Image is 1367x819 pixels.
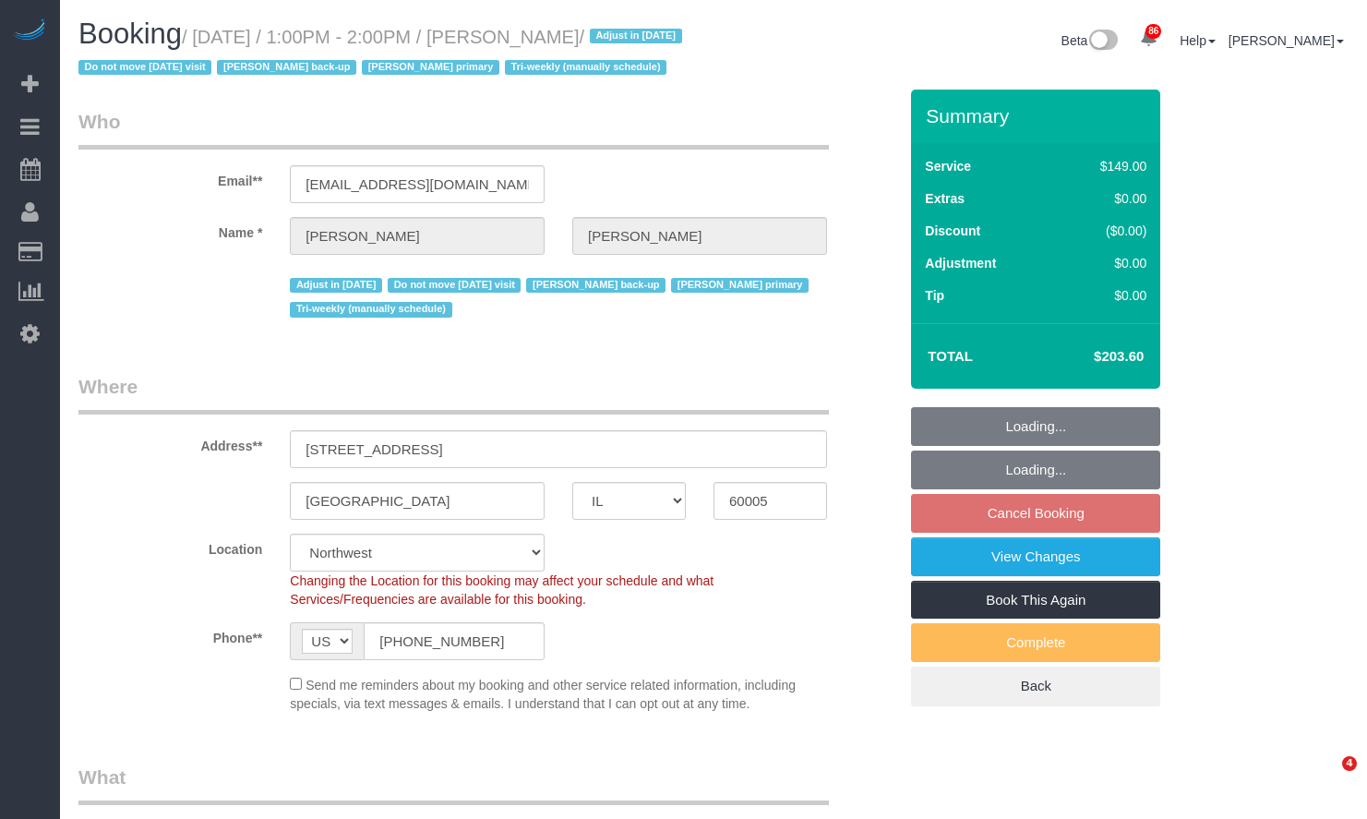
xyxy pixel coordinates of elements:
[1304,756,1349,801] iframe: Intercom live chat
[78,60,211,75] span: Do not move [DATE] visit
[78,27,688,78] small: / [DATE] / 1:00PM - 2:00PM / [PERSON_NAME]
[65,534,276,559] label: Location
[290,217,545,255] input: First Name**
[925,157,971,175] label: Service
[925,254,996,272] label: Adjustment
[1131,18,1167,59] a: 86
[925,222,980,240] label: Discount
[217,60,356,75] span: [PERSON_NAME] back-up
[1061,189,1147,208] div: $0.00
[928,348,973,364] strong: Total
[572,217,827,255] input: Last Name*
[590,29,682,43] span: Adjust in [DATE]
[1061,286,1147,305] div: $0.00
[505,60,666,75] span: Tri-weekly (manually schedule)
[526,278,666,293] span: [PERSON_NAME] back-up
[925,189,965,208] label: Extras
[911,581,1160,620] a: Book This Again
[1180,33,1216,48] a: Help
[1087,30,1118,54] img: New interface
[1061,157,1147,175] div: $149.00
[290,278,382,293] span: Adjust in [DATE]
[1342,756,1357,771] span: 4
[78,18,182,50] span: Booking
[926,105,1151,126] h3: Summary
[713,482,827,520] input: Zip Code**
[671,278,809,293] span: [PERSON_NAME] primary
[388,278,521,293] span: Do not move [DATE] visit
[1145,24,1161,39] span: 86
[925,286,944,305] label: Tip
[78,108,829,150] legend: Who
[290,573,713,607] span: Changing the Location for this booking may affect your schedule and what Services/Frequencies are...
[1038,349,1144,365] h4: $203.60
[362,60,499,75] span: [PERSON_NAME] primary
[11,18,48,44] img: Automaid Logo
[65,217,276,242] label: Name *
[1061,254,1147,272] div: $0.00
[1229,33,1344,48] a: [PERSON_NAME]
[1061,33,1119,48] a: Beta
[78,764,829,805] legend: What
[911,667,1160,705] a: Back
[290,302,451,317] span: Tri-weekly (manually schedule)
[290,678,796,711] span: Send me reminders about my booking and other service related information, including specials, via...
[78,373,829,415] legend: Where
[911,537,1160,576] a: View Changes
[1061,222,1147,240] div: ($0.00)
